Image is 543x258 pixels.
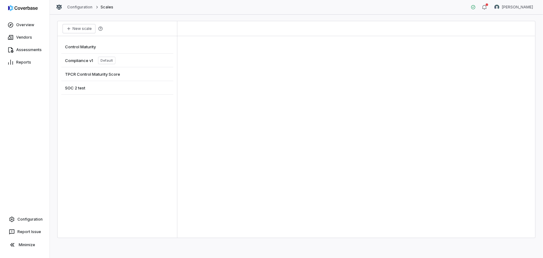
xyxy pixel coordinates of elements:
[1,57,48,68] a: Reports
[65,44,96,50] span: Control Maturity
[63,24,96,33] button: New scale
[1,19,48,31] a: Overview
[65,58,93,63] span: Compliance v1
[98,57,115,64] span: Default
[65,85,85,91] span: SOC 2 test
[61,40,173,54] a: Control Maturity
[1,44,48,55] a: Assessments
[2,239,47,251] button: Minimize
[2,226,47,237] button: Report Issue
[494,5,499,10] img: Nic Weilbacher avatar
[1,32,48,43] a: Vendors
[61,81,173,95] a: SOC 2 test
[61,67,173,81] a: TPCR Control Maturity Score
[61,54,173,67] a: Compliance v1Default
[65,71,120,77] span: TPCR Control Maturity Score
[491,2,537,12] button: Nic Weilbacher avatar[PERSON_NAME]
[67,5,93,10] a: Configuration
[502,5,533,10] span: [PERSON_NAME]
[8,5,38,11] img: logo-D7KZi-bG.svg
[101,5,113,10] span: Scales
[2,214,47,225] a: Configuration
